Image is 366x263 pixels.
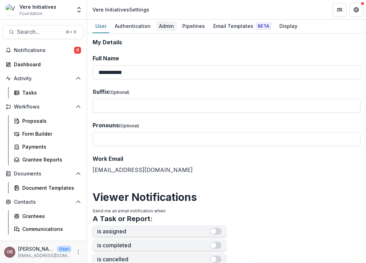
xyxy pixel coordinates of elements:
[11,128,84,140] a: Form Builder
[93,88,109,95] span: Suffix
[14,171,73,177] span: Documents
[22,130,78,137] div: Form Builder
[90,5,152,15] nav: breadcrumb
[97,256,210,263] label: is cancelled
[3,101,84,112] button: Open Workflows
[18,245,54,253] p: [PERSON_NAME]
[74,248,82,256] button: More
[11,210,84,222] a: Grantees
[93,39,360,46] h2: My Details
[22,143,78,150] div: Payments
[112,20,153,33] a: Authentication
[11,87,84,98] a: Tasks
[93,155,360,174] div: [EMAIL_ADDRESS][DOMAIN_NAME]
[93,208,166,213] span: Send me an email notification when:
[109,90,129,95] span: (Optional)
[119,123,139,128] span: (Optional)
[22,184,78,191] div: Document Templates
[22,156,78,163] div: Grantee Reports
[93,20,109,33] a: User
[7,250,13,254] div: Grace Brown
[210,20,274,33] a: Email Templates Beta
[156,20,177,33] a: Admin
[22,89,78,96] div: Tasks
[180,21,208,31] div: Pipelines
[93,122,119,129] span: Pronouns
[3,45,84,56] button: Notifications6
[6,4,17,15] img: Vere Initiatives
[97,242,210,249] label: is completed
[14,47,74,53] span: Notifications
[17,29,61,35] span: Search...
[112,21,153,31] div: Authentication
[57,246,71,252] p: User
[11,223,84,235] a: Communications
[11,141,84,152] a: Payments
[93,55,119,62] span: Full Name
[93,155,123,162] span: Work Email
[14,76,73,82] span: Activity
[22,117,78,125] div: Proposals
[74,3,84,17] button: Open entity switcher
[11,154,84,165] a: Grantee Reports
[97,228,210,235] label: is assigned
[277,21,300,31] div: Display
[22,212,78,220] div: Grantees
[18,253,71,259] p: [EMAIL_ADDRESS][DOMAIN_NAME]
[277,20,300,33] a: Display
[3,73,84,84] button: Open Activity
[11,115,84,127] a: Proposals
[3,25,84,39] button: Search...
[93,215,153,223] h3: A Task or Report:
[349,3,363,17] button: Get Help
[14,199,73,205] span: Contacts
[14,104,73,110] span: Workflows
[93,6,149,13] div: Vere Initiatives Settings
[156,21,177,31] div: Admin
[3,59,84,70] a: Dashboard
[74,47,81,54] span: 6
[3,238,84,249] button: Open Data & Reporting
[14,240,73,246] span: Data & Reporting
[93,21,109,31] div: User
[210,21,274,31] div: Email Templates
[11,182,84,194] a: Document Templates
[14,61,78,68] div: Dashboard
[19,10,42,17] span: Foundation
[64,28,78,36] div: ⌘ + K
[333,3,347,17] button: Partners
[93,191,360,203] h2: Viewer Notifications
[256,23,271,30] span: Beta
[3,168,84,179] button: Open Documents
[180,20,208,33] a: Pipelines
[3,196,84,208] button: Open Contacts
[22,225,78,233] div: Communications
[19,3,56,10] div: Vere Initiatives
